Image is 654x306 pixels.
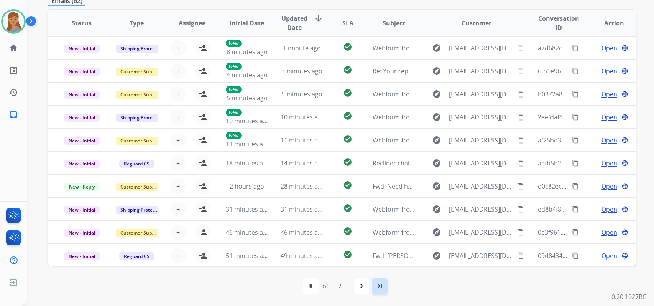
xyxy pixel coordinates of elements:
[572,137,579,144] mat-icon: content_copy
[517,137,524,144] mat-icon: content_copy
[373,136,546,144] span: Webform from [EMAIL_ADDRESS][DOMAIN_NAME] on [DATE]
[432,228,441,237] mat-icon: explore
[171,155,186,171] button: +
[198,43,207,53] mat-icon: person_add
[226,140,270,148] span: 11 minutes ago
[281,182,325,190] span: 28 minutes ago
[373,205,546,213] span: Webform from [EMAIL_ADDRESS][DOMAIN_NAME] on [DATE]
[432,251,441,260] mat-icon: explore
[281,113,325,121] span: 10 minutes ago
[9,66,18,75] mat-icon: list_alt
[601,112,617,122] span: Open
[64,252,100,260] span: New - Initial
[375,281,385,291] mat-icon: last_page
[572,206,579,213] mat-icon: content_copy
[3,11,24,32] img: avatar
[176,228,180,237] span: +
[343,157,352,167] mat-icon: check_circle
[449,112,513,122] span: [EMAIL_ADDRESS][DOMAIN_NAME]
[449,89,513,99] span: [EMAIL_ADDRESS][DOMAIN_NAME]
[226,40,242,47] p: New
[572,160,579,167] mat-icon: content_copy
[373,90,546,98] span: Webform from [EMAIL_ADDRESS][DOMAIN_NAME] on [DATE]
[432,66,441,76] mat-icon: explore
[227,71,268,79] span: 4 minutes ago
[226,159,270,167] span: 18 minutes ago
[572,252,579,259] mat-icon: content_copy
[601,251,617,260] span: Open
[179,18,205,28] span: Assignee
[342,18,353,28] span: SLA
[517,114,524,121] mat-icon: content_copy
[373,67,503,75] span: Re: Your repaired product is ready for pickup
[226,228,270,237] span: 46 minutes ago
[9,43,18,53] mat-icon: home
[621,68,628,74] mat-icon: language
[281,205,325,213] span: 31 minutes ago
[332,278,348,294] div: 7
[538,113,651,121] span: 2aefdaf8-4f6b-4c74-8b60-0690c1e212bf
[116,206,168,214] span: Shipping Protection
[621,91,628,98] mat-icon: language
[621,137,628,144] mat-icon: language
[283,44,321,52] span: 1 minute ago
[176,43,180,53] span: +
[226,251,270,260] span: 51 minutes ago
[281,228,325,237] span: 46 minutes ago
[449,66,513,76] span: [EMAIL_ADDRESS][DOMAIN_NAME]
[601,159,617,168] span: Open
[432,159,441,168] mat-icon: explore
[281,90,322,98] span: 5 minutes ago
[432,205,441,214] mat-icon: explore
[517,252,524,259] mat-icon: content_copy
[198,66,207,76] mat-icon: person_add
[538,14,580,32] span: Conversation ID
[226,205,270,213] span: 31 minutes ago
[171,63,186,79] button: +
[119,252,154,260] span: Reguard CS
[601,89,617,99] span: Open
[601,136,617,145] span: Open
[343,203,352,213] mat-icon: check_circle
[601,66,617,76] span: Open
[621,160,628,167] mat-icon: language
[373,251,452,260] span: Fwd: [PERSON_NAME] Chair
[176,66,180,76] span: +
[572,114,579,121] mat-icon: content_copy
[9,88,18,97] mat-icon: history
[462,18,491,28] span: Customer
[449,159,513,168] span: [EMAIL_ADDRESS][DOMAIN_NAME]
[198,182,207,191] mat-icon: person_add
[357,281,366,291] mat-icon: navigate_next
[601,205,617,214] span: Open
[572,229,579,236] mat-icon: content_copy
[281,14,308,32] span: Updated Date
[176,251,180,260] span: +
[171,225,186,240] button: +
[343,227,352,236] mat-icon: check_circle
[432,182,441,191] mat-icon: explore
[226,86,242,93] p: New
[517,229,524,236] mat-icon: content_copy
[449,251,513,260] span: [EMAIL_ADDRESS][DOMAIN_NAME]
[116,68,166,76] span: Customer Support
[621,45,628,51] mat-icon: language
[281,159,325,167] span: 14 minutes ago
[176,136,180,145] span: +
[449,205,513,214] span: [EMAIL_ADDRESS][DOMAIN_NAME]
[64,114,100,122] span: New - Initial
[621,229,628,236] mat-icon: language
[281,251,325,260] span: 49 minutes ago
[116,137,166,145] span: Customer Support
[373,44,546,52] span: Webform from [EMAIL_ADDRESS][DOMAIN_NAME] on [DATE]
[198,89,207,99] mat-icon: person_add
[432,112,441,122] mat-icon: explore
[198,251,207,260] mat-icon: person_add
[601,182,617,191] span: Open
[449,182,513,191] span: [EMAIL_ADDRESS][DOMAIN_NAME]
[383,18,405,28] span: Subject
[198,136,207,145] mat-icon: person_add
[119,160,154,168] span: Reguard CS
[64,229,100,237] span: New - Initial
[116,45,168,53] span: Shipping Protection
